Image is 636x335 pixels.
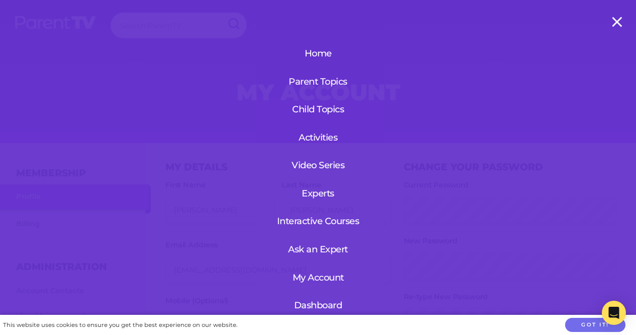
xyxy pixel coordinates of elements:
a: Home [272,40,365,66]
a: Video Series [272,152,365,178]
a: Experts [272,180,365,207]
a: Child Topics [272,96,365,122]
a: Dashboard [288,292,349,318]
button: Got it! [565,318,625,332]
div: This website uses cookies to ensure you get the best experience on our website. [3,320,237,330]
a: Interactive Courses [272,208,365,234]
div: Open Intercom Messenger [602,301,626,325]
a: Ask an Expert [272,236,365,262]
a: My Account [288,264,349,291]
a: Activities [272,124,365,151]
a: Parent Topics [272,69,365,95]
